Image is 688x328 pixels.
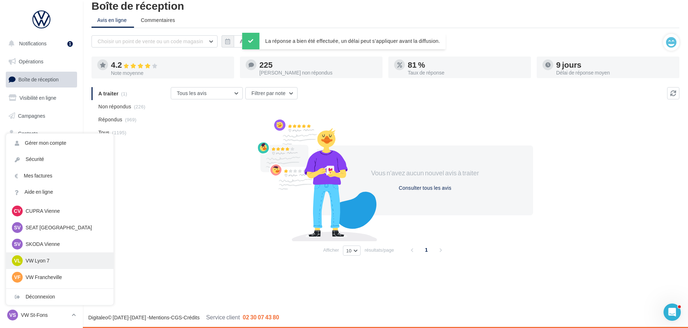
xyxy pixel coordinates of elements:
button: Tous les avis [171,87,243,99]
span: (1195) [112,130,126,135]
a: Crédits [184,314,200,320]
p: SKODA Vienne [26,241,105,248]
span: VL [14,257,21,264]
a: Médiathèque [4,144,79,159]
button: Au total [234,35,264,48]
a: Visibilité en ligne [4,90,79,105]
span: Répondus [98,116,122,123]
button: Au total [222,35,264,48]
div: Vous n'avez aucun nouvel avis à traiter [363,169,487,178]
span: Visibilité en ligne [19,95,56,101]
span: VF [14,274,21,281]
button: Choisir un point de vente ou un code magasin [91,35,218,48]
div: Note moyenne [111,71,228,76]
span: 10 [346,248,352,253]
div: 4.2 [111,61,228,69]
span: Campagnes [18,112,45,118]
span: Commentaires [141,17,175,24]
div: [PERSON_NAME] non répondus [259,70,377,75]
span: Afficher [323,247,339,253]
span: (226) [134,104,146,109]
span: (969) [125,117,137,122]
span: CV [14,207,21,215]
span: Non répondus [98,103,131,110]
span: SV [14,241,21,248]
a: Mes factures [6,168,113,184]
span: Service client [206,314,240,320]
span: résultats/page [365,247,394,253]
p: SEAT [GEOGRAPHIC_DATA] [26,224,105,231]
span: Contacts [18,130,38,136]
button: 10 [343,246,361,256]
button: Notifications 1 [4,36,76,51]
p: CUPRA Vienne [26,207,105,215]
span: VS [9,311,16,319]
div: 9 jours [556,61,674,69]
p: VW Lyon 7 [26,257,105,264]
a: Calendrier [4,162,79,177]
span: © [DATE]-[DATE] - - - [88,314,279,320]
span: Tous les avis [177,90,207,96]
a: Sécurité [6,151,113,167]
div: Taux de réponse [408,70,525,75]
a: PLV et print personnalisable [4,180,79,201]
a: Gérer mon compte [6,135,113,151]
span: SV [14,224,21,231]
a: Campagnes [4,108,79,123]
a: Campagnes DataOnDemand [4,204,79,225]
span: Notifications [19,40,46,46]
a: Mentions [149,314,169,320]
button: Filtrer par note [245,87,298,99]
span: 02 30 07 43 80 [243,314,279,320]
span: Boîte de réception [18,76,59,82]
div: 1 [67,41,73,47]
div: Déconnexion [6,289,113,305]
div: La réponse a bien été effectuée, un délai peut s’appliquer avant la diffusion. [242,33,446,49]
span: 1 [421,244,432,256]
span: Tous [98,129,110,136]
a: Contacts [4,126,79,141]
div: 225 [259,61,377,69]
iframe: Intercom live chat [664,304,681,321]
a: VS VW St-Fons [6,308,77,322]
a: Aide en ligne [6,184,113,200]
a: Opérations [4,54,79,69]
a: CGS [171,314,182,320]
span: Choisir un point de vente ou un code magasin [98,38,203,44]
div: 81 % [408,61,525,69]
button: Consulter tous les avis [396,184,454,192]
p: VW St-Fons [21,311,69,319]
p: VW Francheville [26,274,105,281]
a: Boîte de réception [4,72,79,87]
a: Digitaleo [88,314,108,320]
span: Opérations [19,58,43,64]
div: Délai de réponse moyen [556,70,674,75]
